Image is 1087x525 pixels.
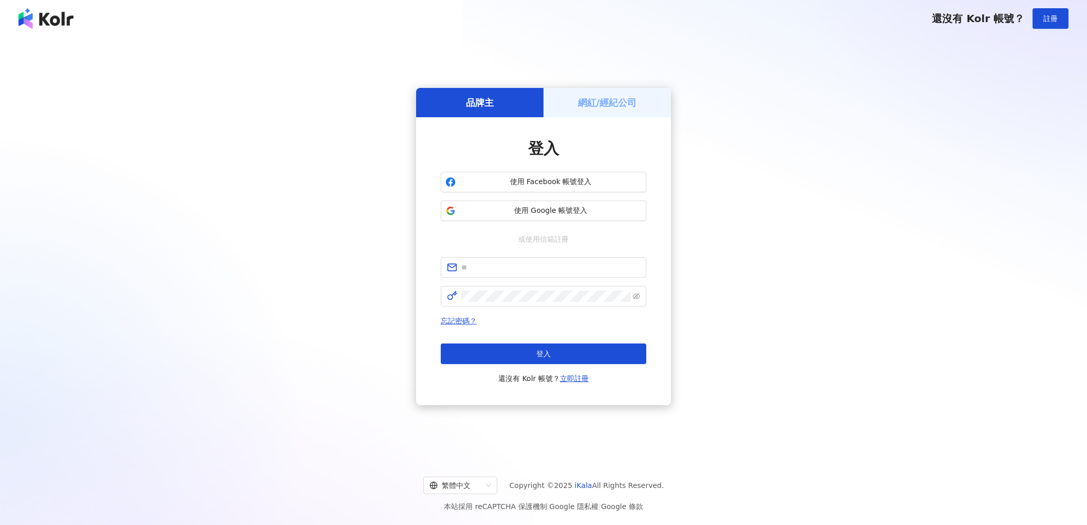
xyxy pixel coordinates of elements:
[441,172,646,192] button: 使用 Facebook 帳號登入
[1033,8,1069,29] button: 註冊
[429,477,482,494] div: 繁體中文
[18,8,73,29] img: logo
[598,502,601,511] span: |
[549,502,598,511] a: Google 隱私權
[578,96,637,109] h5: 網紅/經紀公司
[601,502,643,511] a: Google 條款
[511,233,576,245] span: 或使用信箱註冊
[460,177,642,187] span: 使用 Facebook 帳號登入
[560,374,589,383] a: 立即註冊
[441,317,477,325] a: 忘記密碼？
[547,502,550,511] span: |
[466,96,494,109] h5: 品牌主
[932,12,1024,25] span: 還沒有 Kolr 帳號？
[460,206,642,216] span: 使用 Google 帳號登入
[633,293,640,300] span: eye-invisible
[441,343,646,364] button: 登入
[1043,14,1058,23] span: 註冊
[510,479,664,492] span: Copyright © 2025 All Rights Reserved.
[536,350,551,358] span: 登入
[444,500,643,513] span: 本站採用 reCAPTCHA 保護機制
[498,372,589,385] span: 還沒有 Kolr 帳號？
[575,481,592,490] a: iKala
[441,201,646,221] button: 使用 Google 帳號登入
[528,139,559,157] span: 登入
